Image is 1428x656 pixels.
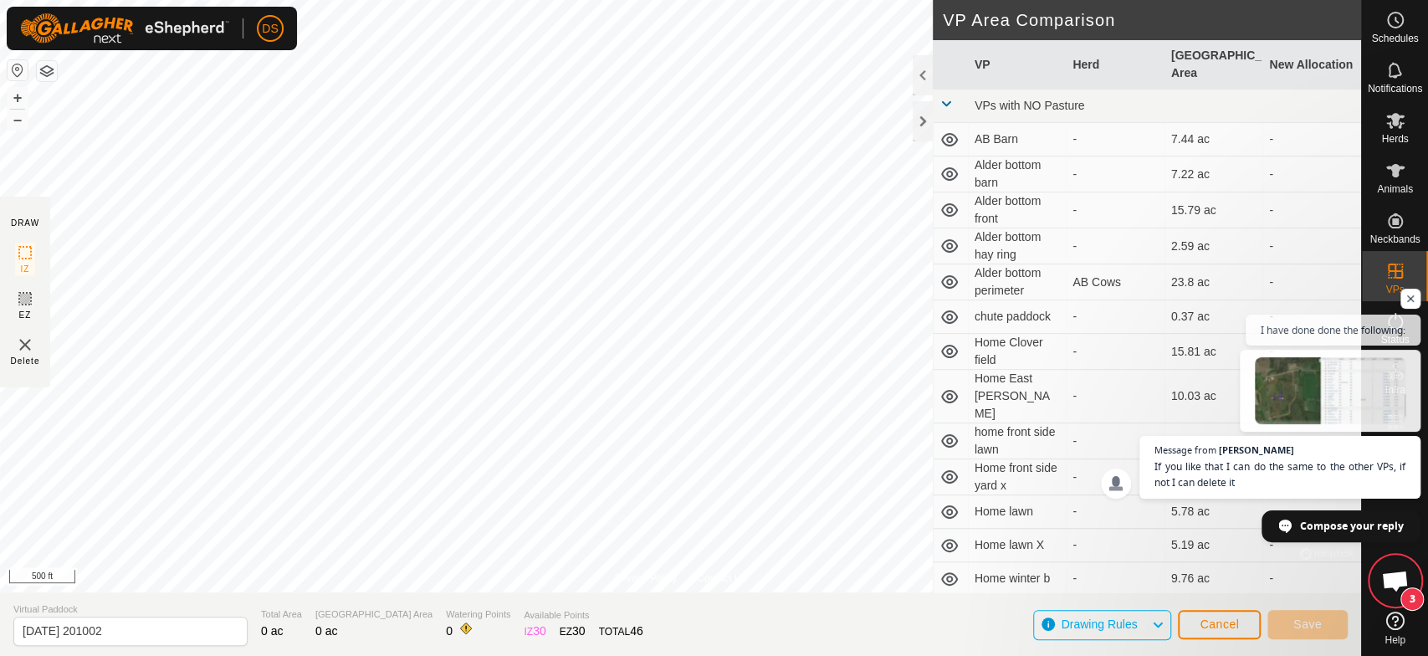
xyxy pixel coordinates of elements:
[13,602,248,617] span: Virtual Paddock
[599,623,643,640] div: TOTAL
[1164,529,1263,562] td: 5.19 ac
[1384,635,1405,645] span: Help
[1300,511,1404,541] span: Compose your reply
[1164,192,1263,228] td: 15.79 ac
[1164,123,1263,156] td: 7.44 ac
[560,623,586,640] div: EZ
[697,571,746,586] a: Contact Us
[315,624,337,638] span: 0 ac
[630,624,643,638] span: 46
[524,608,642,623] span: Available Points
[1262,228,1361,264] td: -
[1293,618,1322,631] span: Save
[1066,40,1164,90] th: Herd
[1072,469,1158,486] div: -
[1072,343,1158,361] div: -
[1262,156,1361,192] td: -
[1377,184,1413,194] span: Animals
[1072,166,1158,183] div: -
[446,607,510,622] span: Watering Points
[1072,308,1158,325] div: -
[968,334,1067,370] td: Home Clover field
[1262,529,1361,562] td: -
[975,99,1085,112] span: VPs with NO Pasture
[1200,618,1239,631] span: Cancel
[19,309,32,321] span: EZ
[1072,202,1158,219] div: -
[15,335,35,355] img: VP
[968,459,1067,495] td: Home front side yard x
[1072,274,1158,291] div: AB Cows
[968,264,1067,300] td: Alder bottom perimeter
[968,423,1067,459] td: home front side lawn
[968,529,1067,562] td: Home lawn X
[1164,228,1263,264] td: 2.59 ac
[1072,433,1158,450] div: -
[533,624,546,638] span: 30
[968,370,1067,423] td: Home East [PERSON_NAME]
[1164,156,1263,192] td: 7.22 ac
[11,355,40,367] span: Delete
[968,192,1067,228] td: Alder bottom front
[261,607,302,622] span: Total Area
[968,123,1067,156] td: AB Barn
[1400,587,1424,611] span: 3
[1154,445,1216,454] span: Message from
[1164,264,1263,300] td: 23.8 ac
[1164,300,1263,334] td: 0.37 ac
[614,571,677,586] a: Privacy Policy
[1369,234,1420,244] span: Neckbands
[1262,192,1361,228] td: -
[1262,123,1361,156] td: -
[1072,238,1158,255] div: -
[524,623,545,640] div: IZ
[1154,459,1405,490] span: If you like that I can do the same to the other VPs, if not I can delete it
[262,20,278,38] span: DS
[446,624,453,638] span: 0
[1362,605,1428,652] a: Help
[1262,300,1361,334] td: -
[1262,562,1361,596] td: -
[1072,536,1158,554] div: -
[1072,131,1158,148] div: -
[21,263,30,275] span: IZ
[1072,503,1158,520] div: -
[1164,40,1263,90] th: [GEOGRAPHIC_DATA] Area
[1262,264,1361,300] td: -
[968,156,1067,192] td: Alder bottom barn
[968,40,1067,90] th: VP
[1381,134,1408,144] span: Herds
[11,217,39,229] div: DRAW
[968,495,1067,529] td: Home lawn
[20,13,229,44] img: Gallagher Logo
[8,88,28,108] button: +
[1261,322,1405,338] span: I have done done the following:
[1267,610,1348,639] button: Save
[1219,445,1294,454] span: [PERSON_NAME]
[8,60,28,80] button: Reset Map
[572,624,586,638] span: 30
[968,300,1067,334] td: chute paddock
[968,562,1067,596] td: Home winter b
[1072,387,1158,405] div: -
[1368,84,1422,94] span: Notifications
[968,228,1067,264] td: Alder bottom hay ring
[1370,556,1420,606] a: Open chat
[261,624,283,638] span: 0 ac
[37,61,57,81] button: Map Layers
[1061,618,1137,631] span: Drawing Rules
[943,10,1361,30] h2: VP Area Comparison
[1072,570,1158,587] div: -
[1164,562,1263,596] td: 9.76 ac
[8,110,28,130] button: –
[1178,610,1261,639] button: Cancel
[1385,284,1404,295] span: VPs
[1371,33,1418,44] span: Schedules
[315,607,432,622] span: [GEOGRAPHIC_DATA] Area
[1262,40,1361,90] th: New Allocation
